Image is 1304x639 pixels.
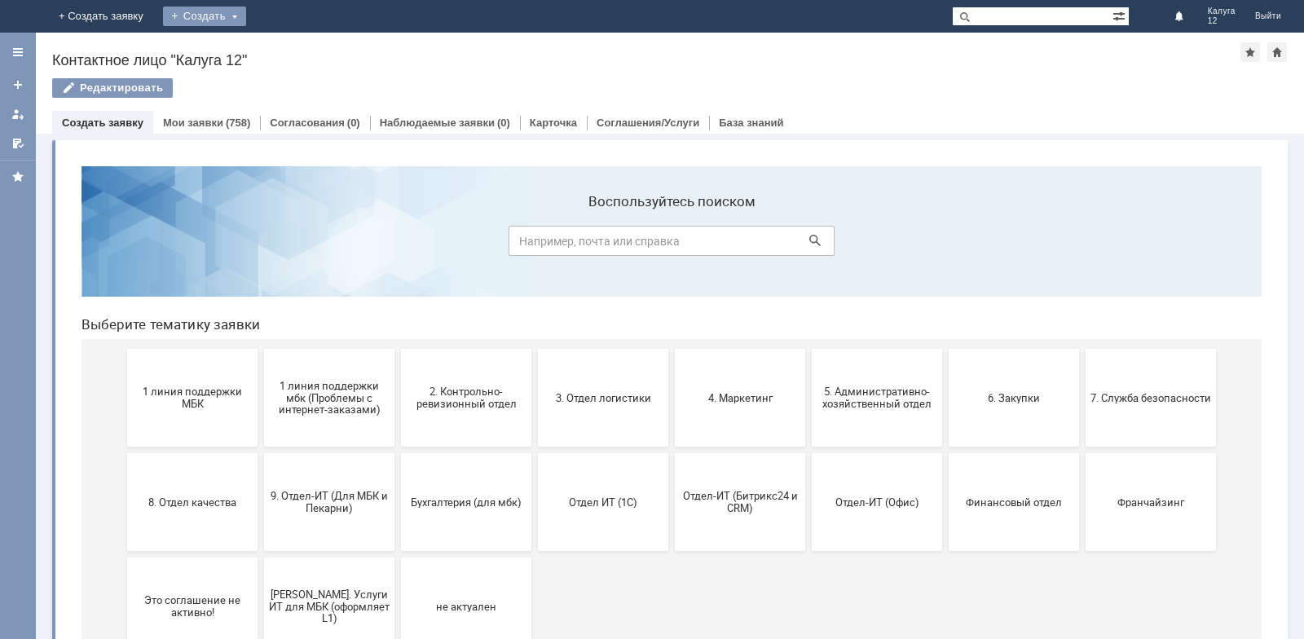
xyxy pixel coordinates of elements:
button: 7. Служба безопасности [1017,196,1148,293]
div: Контактное лицо "Калуга 12" [52,52,1240,68]
span: 4. Маркетинг [611,238,732,250]
a: Создать заявку [62,117,143,129]
label: Воспользуйтесь поиском [440,40,766,56]
span: [PERSON_NAME]. Услуги ИТ для МБК (оформляет L1) [200,434,321,471]
button: 5. Административно-хозяйственный отдел [743,196,874,293]
div: Добавить в избранное [1240,42,1260,62]
button: Это соглашение не активно! [59,404,189,502]
button: Отдел ИТ (1С) [469,300,600,398]
button: Бухгалтерия (для мбк) [333,300,463,398]
button: Отдел-ИТ (Битрикс24 и CRM) [606,300,737,398]
button: Финансовый отдел [880,300,1011,398]
button: Отдел-ИТ (Офис) [743,300,874,398]
span: Калуга [1208,7,1236,16]
button: [PERSON_NAME]. Услуги ИТ для МБК (оформляет L1) [196,404,326,502]
a: Мои заявки [5,101,31,127]
span: не актуален [337,447,458,459]
div: Сделать домашней страницей [1267,42,1287,62]
span: 2. Контрольно-ревизионный отдел [337,232,458,257]
span: 9. Отдел-ИТ (Для МБК и Пекарни) [200,337,321,361]
button: 8. Отдел качества [59,300,189,398]
span: Расширенный поиск [1112,7,1129,23]
button: 6. Закупки [880,196,1011,293]
a: Создать заявку [5,72,31,98]
div: (758) [226,117,250,129]
div: Создать [163,7,246,26]
button: 1 линия поддержки МБК [59,196,189,293]
a: Карточка [530,117,577,129]
a: Мои согласования [5,130,31,156]
div: (0) [347,117,360,129]
span: 5. Административно-хозяйственный отдел [748,232,869,257]
span: Это соглашение не активно! [64,441,184,465]
button: Франчайзинг [1017,300,1148,398]
span: Отдел-ИТ (Офис) [748,342,869,355]
span: Отдел-ИТ (Битрикс24 и CRM) [611,337,732,361]
span: Франчайзинг [1022,342,1143,355]
input: Например, почта или справка [440,73,766,103]
span: 8. Отдел качества [64,342,184,355]
span: 1 линия поддержки мбк (Проблемы с интернет-заказами) [200,226,321,262]
button: 3. Отдел логистики [469,196,600,293]
button: 1 линия поддержки мбк (Проблемы с интернет-заказами) [196,196,326,293]
button: 2. Контрольно-ревизионный отдел [333,196,463,293]
a: База знаний [719,117,783,129]
header: Выберите тематику заявки [13,163,1193,179]
span: 3. Отдел логистики [474,238,595,250]
button: 4. Маркетинг [606,196,737,293]
div: (0) [497,117,510,129]
button: 9. Отдел-ИТ (Для МБК и Пекарни) [196,300,326,398]
button: не актуален [333,404,463,502]
span: 7. Служба безопасности [1022,238,1143,250]
span: Отдел ИТ (1С) [474,342,595,355]
span: Финансовый отдел [885,342,1006,355]
a: Наблюдаемые заявки [380,117,495,129]
span: 6. Закупки [885,238,1006,250]
a: Согласования [270,117,345,129]
span: Бухгалтерия (для мбк) [337,342,458,355]
a: Мои заявки [163,117,223,129]
span: 12 [1208,16,1236,26]
a: Соглашения/Услуги [597,117,699,129]
span: 1 линия поддержки МБК [64,232,184,257]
